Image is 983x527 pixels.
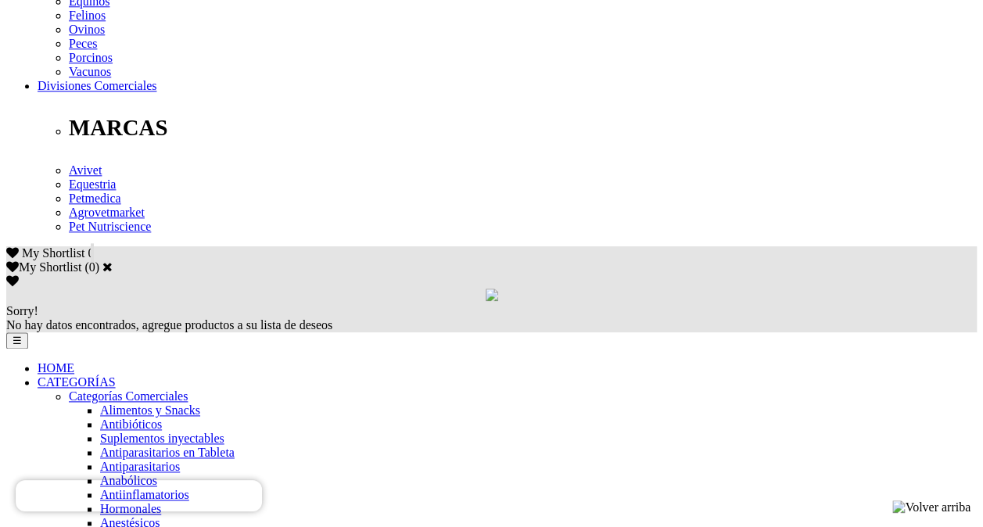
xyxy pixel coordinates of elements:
span: ( ) [84,260,99,274]
a: Avivet [69,163,102,177]
a: Porcinos [69,51,113,64]
a: Equestria [69,177,116,191]
a: Alimentos y Snacks [100,403,200,417]
a: Felinos [69,9,106,22]
div: No hay datos encontrados, agregue productos a su lista de deseos [6,304,977,332]
a: Petmedica [69,192,121,205]
a: Antiparasitarios [100,460,180,473]
a: Vacunos [69,65,111,78]
span: 0 [88,246,94,260]
a: Categorías Comerciales [69,389,188,403]
a: CATEGORÍAS [38,375,116,389]
span: Sorry! [6,304,38,317]
button: ☰ [6,332,28,349]
a: Antibióticos [100,418,162,431]
a: Agrovetmarket [69,206,145,219]
a: Ovinos [69,23,105,36]
a: Cerrar [102,260,113,273]
a: Pet Nutriscience [69,220,151,233]
span: My Shortlist [22,246,84,260]
img: loading.gif [486,289,498,301]
p: MARCAS [69,115,977,141]
a: Divisiones Comerciales [38,79,156,92]
label: My Shortlist [6,260,81,274]
img: Volver arriba [892,500,970,514]
a: Suplementos inyectables [100,432,224,445]
a: Peces [69,37,97,50]
label: 0 [89,260,95,274]
iframe: Brevo live chat [16,480,262,511]
a: Antiparasitarios en Tableta [100,446,235,459]
a: Anabólicos [100,474,157,487]
a: HOME [38,361,74,375]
